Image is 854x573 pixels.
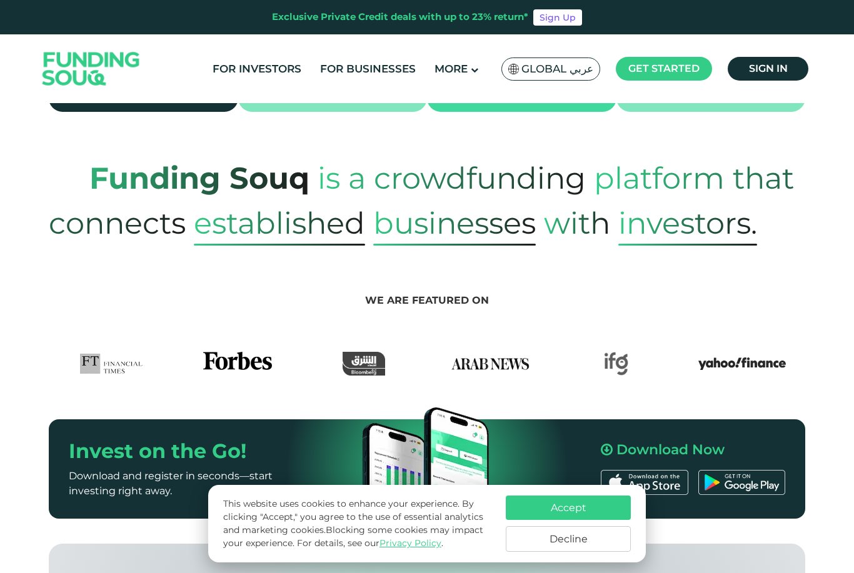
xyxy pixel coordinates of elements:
a: For Businesses [317,59,419,79]
div: Exclusive Private Credit deals with up to 23% return* [272,10,528,24]
img: Arab News Logo [446,352,534,376]
span: We are featured on [365,294,489,306]
span: Get started [628,62,700,74]
span: Businesses [373,201,536,246]
span: with [544,192,610,254]
span: Invest on the Go! [69,439,246,463]
img: App Store [601,470,688,495]
span: Sign in [749,62,788,74]
span: established [194,201,365,246]
img: FTLogo Logo [80,352,143,376]
span: platform that connects [49,147,794,254]
img: Yahoo Finance Logo [698,352,786,376]
img: IFG Logo [604,352,629,376]
strong: Funding Souq [89,160,309,196]
a: For Investors [209,59,304,79]
span: Download Now [616,441,725,458]
p: Download and register in seconds—start investing right away. [69,468,316,498]
img: Forbes Logo [203,352,272,376]
img: Mobile App [352,389,502,539]
span: Global عربي [521,62,593,76]
span: Blocking some cookies may impact your experience. [223,524,483,549]
span: For details, see our . [297,537,443,549]
button: Decline [506,526,631,552]
span: More [435,62,468,75]
p: This website uses cookies to enhance your experience. By clicking "Accept," you agree to the use ... [223,497,493,550]
img: Google Play [698,470,785,495]
img: SA Flag [508,64,520,74]
span: Investors. [618,201,757,246]
button: Accept [506,496,631,520]
a: Sign in [728,57,808,81]
a: Sign Up [533,9,582,26]
img: Logo [30,37,153,101]
span: is a crowdfunding [318,147,586,209]
img: Asharq Business Logo [343,352,385,376]
a: Privacy Policy [379,537,441,549]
